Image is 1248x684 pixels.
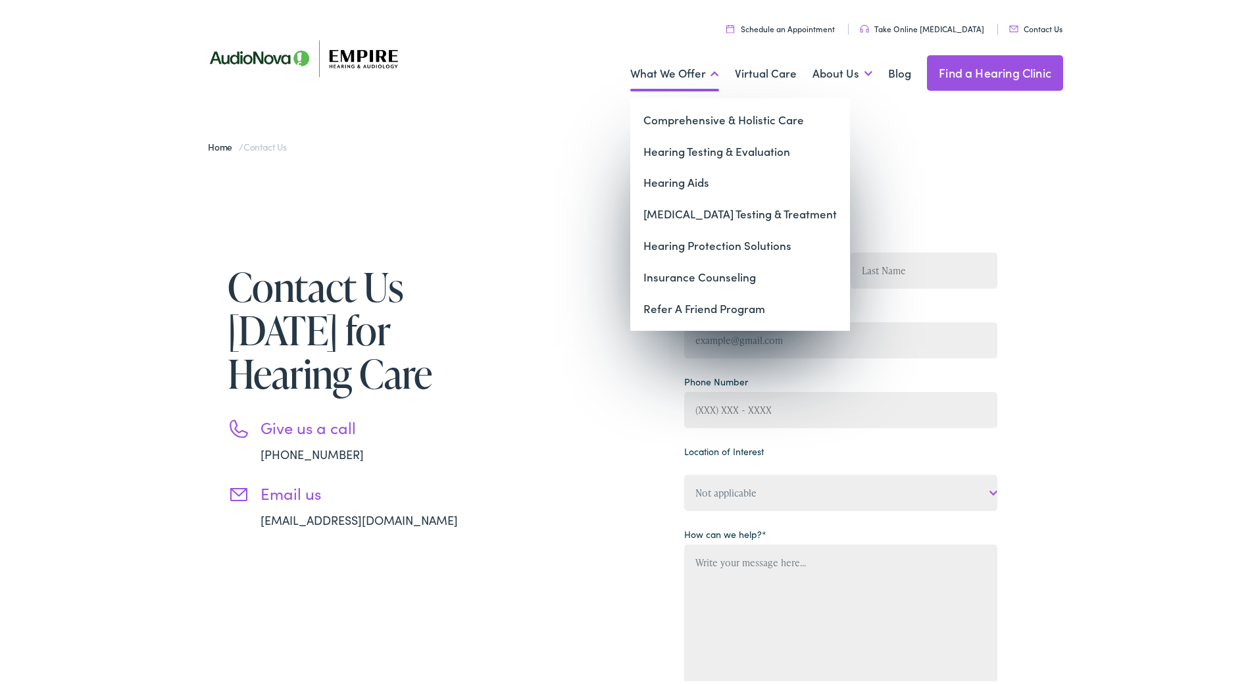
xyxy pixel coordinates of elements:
img: utility icon [726,22,734,30]
a: Blog [888,47,911,95]
img: utility icon [860,22,869,30]
a: About Us [812,47,872,95]
h1: Contact Us [DATE] for Hearing Care [228,262,497,393]
a: Contact Us [1009,20,1062,32]
a: Schedule an Appointment [726,20,835,32]
a: Refer A Friend Program [630,291,850,322]
input: (XXX) XXX - XXXX [684,389,997,426]
a: [PHONE_NUMBER] [261,443,364,460]
a: Virtual Care [735,47,797,95]
img: utility icon [1009,23,1018,30]
span: Contact Us [243,137,287,151]
span: / [208,137,287,151]
a: [EMAIL_ADDRESS][DOMAIN_NAME] [261,509,458,525]
a: [MEDICAL_DATA] Testing & Treatment [630,196,850,228]
a: Hearing Aids [630,164,850,196]
a: Hearing Testing & Evaluation [630,134,850,165]
h3: Give us a call [261,416,497,435]
label: How can we help? [684,525,766,539]
label: Location of Interest [684,442,764,456]
input: example@gmail.com [684,320,997,356]
a: Hearing Protection Solutions [630,228,850,259]
a: Take Online [MEDICAL_DATA] [860,20,984,32]
a: What We Offer [630,47,719,95]
a: Insurance Counseling [630,259,850,291]
input: Last Name [851,250,997,286]
a: Find a Hearing Clinic [927,53,1063,88]
a: Comprehensive & Holistic Care [630,102,850,134]
h3: Email us [261,481,497,501]
label: Phone Number [684,372,748,386]
a: Home [208,137,239,151]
